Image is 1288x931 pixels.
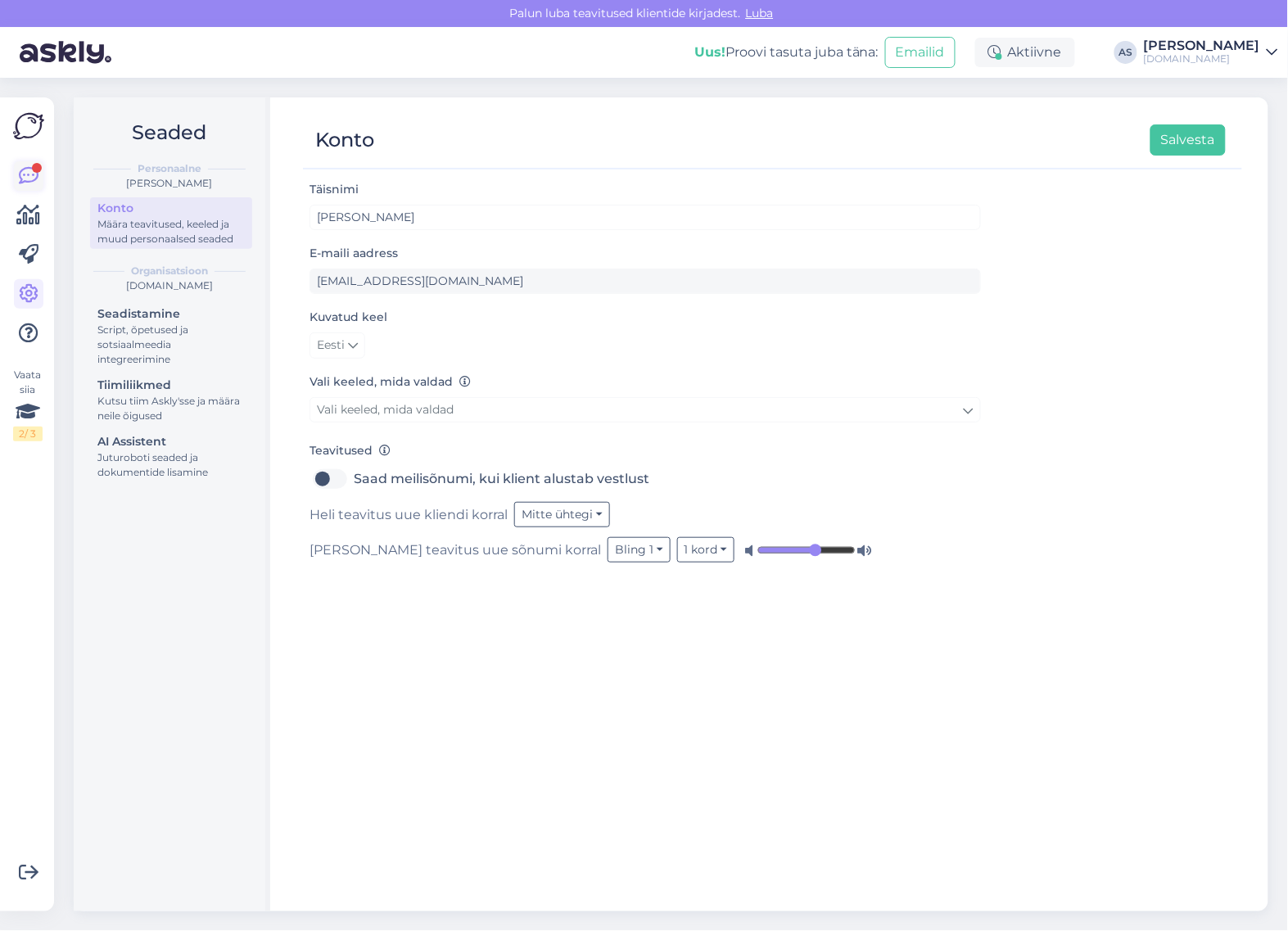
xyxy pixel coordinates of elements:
div: AI Assistent [97,433,245,450]
div: AS [1114,41,1137,64]
label: E-maili aadress [310,245,398,262]
div: Seadistamine [97,305,245,323]
div: Konto [97,200,245,217]
div: Kutsu tiim Askly'sse ja määra neile õigused [97,394,245,423]
button: 1 kord [677,537,735,563]
b: Uus! [694,44,725,60]
span: Luba [741,6,779,20]
a: [PERSON_NAME][DOMAIN_NAME] [1144,39,1278,66]
h2: Seaded [87,117,252,148]
a: SeadistamineScript, õpetused ja sotsiaalmeedia integreerimine [90,303,252,369]
div: [DOMAIN_NAME] [1144,52,1260,66]
button: Mitte ühtegi [514,502,610,527]
a: Vali keeled, mida valdad [310,397,981,423]
div: Vaata siia [13,368,43,441]
span: Vali keeled, mida valdad [317,402,454,417]
button: Bling 1 [608,537,671,563]
div: [PERSON_NAME] [1144,39,1260,52]
label: Täisnimi [310,181,359,198]
div: Määra teavitused, keeled ja muud personaalsed seaded [97,217,245,246]
b: Organisatsioon [131,264,208,278]
label: Kuvatud keel [310,309,387,326]
div: [DOMAIN_NAME] [87,278,252,293]
a: Eesti [310,332,365,359]
div: [PERSON_NAME] teavitus uue sõnumi korral [310,537,981,563]
div: Proovi tasuta juba täna: [694,43,879,62]
input: Sisesta nimi [310,205,981,230]
div: 2 / 3 [13,427,43,441]
div: Heli teavitus uue kliendi korral [310,502,981,527]
a: TiimiliikmedKutsu tiim Askly'sse ja määra neile õigused [90,374,252,426]
b: Personaalne [138,161,201,176]
button: Emailid [885,37,956,68]
button: Salvesta [1150,124,1226,156]
div: [PERSON_NAME] [87,176,252,191]
input: Sisesta e-maili aadress [310,269,981,294]
img: Askly Logo [13,111,44,142]
a: KontoMäära teavitused, keeled ja muud personaalsed seaded [90,197,252,249]
div: Juturoboti seaded ja dokumentide lisamine [97,450,245,480]
div: Konto [315,124,374,156]
span: Eesti [317,337,345,355]
label: Saad meilisõnumi, kui klient alustab vestlust [354,466,649,492]
label: Teavitused [310,442,391,459]
div: Tiimiliikmed [97,377,245,394]
a: AI AssistentJuturoboti seaded ja dokumentide lisamine [90,431,252,482]
label: Vali keeled, mida valdad [310,373,471,391]
div: Aktiivne [975,38,1075,67]
div: Script, õpetused ja sotsiaalmeedia integreerimine [97,323,245,367]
